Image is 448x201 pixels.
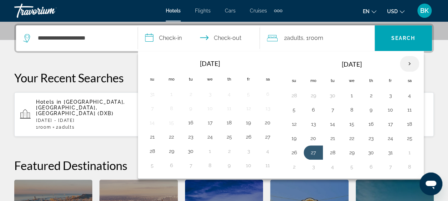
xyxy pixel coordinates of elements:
[419,172,442,195] iframe: Button to launch messaging window
[223,103,235,113] button: Day 11
[385,148,396,158] button: Day 31
[225,8,236,14] a: Cars
[385,162,396,172] button: Day 7
[14,71,434,85] p: Your Recent Searches
[309,35,323,41] span: Room
[288,119,300,129] button: Day 12
[385,119,396,129] button: Day 17
[146,89,158,99] button: Day 31
[365,133,377,143] button: Day 23
[385,105,396,115] button: Day 10
[327,133,338,143] button: Day 21
[166,103,177,113] button: Day 8
[166,8,181,14] a: Hotels
[304,56,400,73] th: [DATE]
[36,125,51,130] span: 1
[308,148,319,158] button: Day 27
[223,146,235,156] button: Day 2
[365,148,377,158] button: Day 30
[262,89,273,99] button: Day 6
[14,1,86,20] a: Travorium
[404,162,415,172] button: Day 8
[223,160,235,170] button: Day 9
[404,105,415,115] button: Day 11
[284,33,303,43] span: 2
[365,91,377,100] button: Day 2
[195,8,211,14] a: Flights
[185,118,196,128] button: Day 16
[288,148,300,158] button: Day 26
[262,160,273,170] button: Day 11
[262,146,273,156] button: Day 4
[415,3,434,18] button: User Menu
[250,8,267,14] a: Cruises
[146,132,158,142] button: Day 21
[363,9,370,14] span: en
[243,118,254,128] button: Day 19
[162,56,258,71] th: [DATE]
[385,91,396,100] button: Day 3
[365,105,377,115] button: Day 9
[262,118,273,128] button: Day 20
[223,132,235,142] button: Day 25
[14,158,434,172] h2: Featured Destinations
[204,118,216,128] button: Day 17
[387,9,398,14] span: USD
[303,33,323,43] span: , 1
[274,5,282,16] button: Extra navigation items
[346,91,357,100] button: Day 1
[36,118,144,123] p: [DATE] - [DATE]
[365,162,377,172] button: Day 6
[146,103,158,113] button: Day 7
[166,89,177,99] button: Day 1
[204,146,216,156] button: Day 1
[260,25,375,51] button: Travelers: 2 adults, 0 children
[204,160,216,170] button: Day 8
[243,160,254,170] button: Day 10
[420,7,429,14] span: BK
[404,133,415,143] button: Day 25
[243,103,254,113] button: Day 12
[288,133,300,143] button: Day 19
[346,119,357,129] button: Day 15
[138,25,260,51] button: Check in and out dates
[400,56,419,72] button: Next month
[166,160,177,170] button: Day 6
[262,103,273,113] button: Day 13
[346,162,357,172] button: Day 5
[346,148,357,158] button: Day 29
[375,25,432,51] button: Search
[166,132,177,142] button: Day 22
[308,162,319,172] button: Day 3
[146,118,158,128] button: Day 14
[223,118,235,128] button: Day 18
[288,105,300,115] button: Day 5
[262,132,273,142] button: Day 27
[327,91,338,100] button: Day 30
[14,92,149,137] button: Hotels in [GEOGRAPHIC_DATA], [GEOGRAPHIC_DATA], [GEOGRAPHIC_DATA] (DXB)[DATE] - [DATE]1Room2Adults
[56,125,74,130] span: 2
[387,6,405,16] button: Change currency
[308,105,319,115] button: Day 6
[391,35,416,41] span: Search
[346,133,357,143] button: Day 22
[385,133,396,143] button: Day 24
[185,146,196,156] button: Day 30
[146,160,158,170] button: Day 5
[308,119,319,129] button: Day 13
[308,91,319,100] button: Day 29
[185,132,196,142] button: Day 23
[204,132,216,142] button: Day 24
[146,146,158,156] button: Day 28
[308,133,319,143] button: Day 20
[16,25,432,51] div: Search widget
[166,118,177,128] button: Day 15
[404,91,415,100] button: Day 4
[404,148,415,158] button: Day 1
[185,89,196,99] button: Day 2
[288,162,300,172] button: Day 2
